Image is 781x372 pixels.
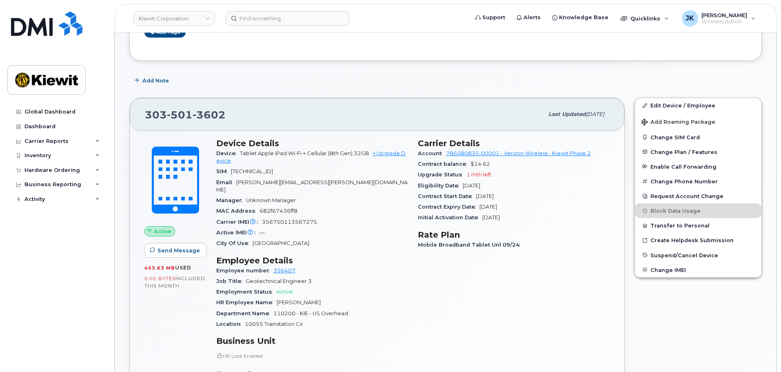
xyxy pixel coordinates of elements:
h3: Device Details [216,138,408,148]
span: 682f67436ff8 [260,208,297,214]
span: Initial Activation Date [418,214,482,221]
span: HR Employee Name [216,299,277,305]
span: Knowledge Base [559,13,608,22]
span: Add Note [142,77,169,85]
span: [DATE] [463,183,480,189]
button: Send Message [144,243,207,258]
span: Alerts [524,13,541,22]
span: Active IMEI [216,229,260,236]
button: Change Plan / Features [635,145,761,159]
a: Support [470,9,511,26]
button: Change SIM Card [635,130,761,145]
span: Device [216,150,240,156]
span: Send Message [158,247,200,254]
button: Change Phone Number [635,174,761,189]
span: Location [216,321,245,327]
span: Geotechnical Engineer 3 [246,278,312,284]
span: 3602 [193,109,226,121]
span: 110200 - KIE - US Overhead [273,310,348,316]
span: Add Roaming Package [641,119,715,127]
p: HR Lock Enabled [216,352,408,359]
button: Add Roaming Package [635,113,761,130]
span: Department Name [216,310,273,316]
span: [PERSON_NAME] [277,299,321,305]
span: 356750113567275 [262,219,317,225]
a: Edit Device / Employee [635,98,761,113]
span: Job Title [216,278,246,284]
a: Knowledge Base [546,9,614,26]
span: 1 mth left [466,172,492,178]
span: Contract Expiry Date [418,204,479,210]
span: Eligibility Date [418,183,463,189]
button: Add Note [129,73,176,88]
span: 0.00 Bytes [144,276,175,281]
button: Suspend/Cancel Device [635,248,761,263]
a: Create Helpdesk Submission [635,233,761,247]
span: Employee number [216,267,273,274]
span: Manager [216,197,246,203]
span: Active [276,289,293,295]
span: — [260,229,265,236]
div: Jamie Krussel [676,10,761,27]
h3: Rate Plan [418,230,610,240]
span: JK [686,13,694,23]
span: Quicklinks [630,15,660,22]
span: Account [418,150,446,156]
a: 356407 [273,267,295,274]
span: Tablet Apple iPad Wi-Fi + Cellular (8th Gen) 32GB [240,150,369,156]
span: Suspend/Cancel Device [650,252,718,258]
button: Change IMEI [635,263,761,277]
span: 10055 Trainstation Cir [245,321,303,327]
span: Employment Status [216,289,276,295]
div: Quicklinks [615,10,674,27]
h3: Business Unit [216,336,408,346]
span: Last updated [548,111,586,117]
span: Unknown Manager [246,197,296,203]
span: Carrier IMEI [216,219,262,225]
span: Contract Start Date [418,193,476,199]
a: Kiewit Corporation [133,11,215,26]
button: Request Account Change [635,189,761,203]
button: Enable Call Forwarding [635,159,761,174]
iframe: Messenger Launcher [745,336,775,366]
button: Transfer to Personal [635,218,761,233]
span: Active [154,227,171,235]
span: 453.63 MB [144,265,175,271]
span: included this month [144,275,205,289]
span: Email [216,179,236,185]
span: Wireless Admin [701,18,747,25]
a: 786080835-00001 - Verizon Wireless - Kiewit Phase 2 [446,150,591,156]
span: 303 [145,109,226,121]
span: [TECHNICAL_ID] [231,168,273,174]
span: 501 [167,109,193,121]
span: [DATE] [482,214,500,221]
a: Alerts [511,9,546,26]
span: [DATE] [586,111,604,117]
span: Contract balance [418,161,470,167]
span: [PERSON_NAME][EMAIL_ADDRESS][PERSON_NAME][DOMAIN_NAME] [216,179,408,193]
span: Support [482,13,505,22]
span: used [175,265,191,271]
span: Upgrade Status [418,172,466,178]
span: [DATE] [479,204,497,210]
span: [PERSON_NAME] [701,12,747,18]
span: MAC Address [216,208,260,214]
span: [DATE] [476,193,494,199]
span: $14.62 [470,161,490,167]
span: Mobile Broadband Tablet Unl 09/24 [418,242,524,248]
span: Change Plan / Features [650,149,717,155]
h3: Employee Details [216,256,408,265]
button: Block Data Usage [635,203,761,218]
span: Enable Call Forwarding [650,163,717,169]
span: City Of Use [216,240,253,246]
h3: Carrier Details [418,138,610,148]
input: Find something... [226,11,349,26]
span: SIM [216,168,231,174]
span: [GEOGRAPHIC_DATA] [253,240,309,246]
